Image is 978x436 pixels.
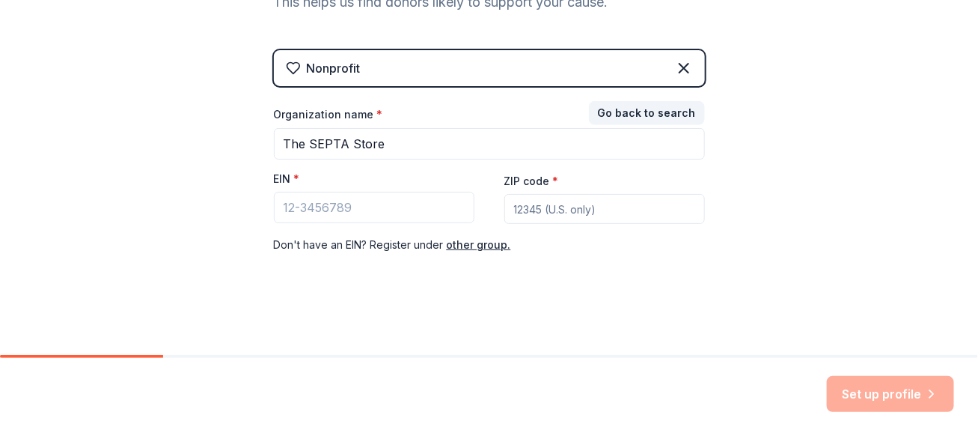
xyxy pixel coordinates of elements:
[504,194,705,224] input: 12345 (U.S. only)
[504,174,559,189] label: ZIP code
[274,192,474,223] input: 12-3456789
[589,101,705,125] button: Go back to search
[307,59,361,77] div: Nonprofit
[274,107,383,122] label: Organization name
[274,128,705,160] input: American Red Cross
[447,236,511,254] button: other group.
[274,172,300,187] label: EIN
[274,236,705,254] div: Don ' t have an EIN? Register under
